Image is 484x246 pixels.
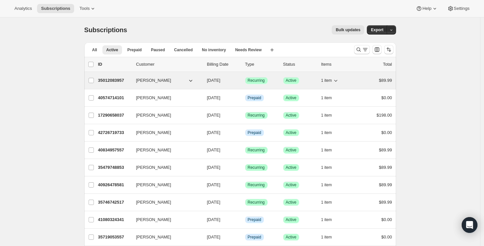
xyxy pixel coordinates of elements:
[98,182,131,188] p: 40926478581
[286,165,297,170] span: Active
[321,215,339,224] button: 1 item
[98,180,392,190] div: 40926478581[PERSON_NAME][DATE]SuccessRecurringSuccessActive1 item$89.99
[384,45,393,54] button: Sort the results
[207,61,240,68] p: Billing Date
[132,75,198,86] button: [PERSON_NAME]
[321,200,332,205] span: 1 item
[321,163,339,172] button: 1 item
[321,165,332,170] span: 1 item
[248,95,261,101] span: Prepaid
[286,95,297,101] span: Active
[92,47,97,53] span: All
[136,216,171,223] span: [PERSON_NAME]
[377,113,392,118] span: $198.00
[98,93,392,102] div: 40574714101[PERSON_NAME][DATE]InfoPrepaidSuccessActive1 item$0.00
[381,235,392,239] span: $0.00
[132,180,198,190] button: [PERSON_NAME]
[98,128,392,137] div: 42726719733[PERSON_NAME][DATE]InfoPrepaidSuccessActive1 item$0.00
[462,217,477,233] div: Open Intercom Messenger
[321,130,332,135] span: 1 item
[248,147,265,153] span: Recurring
[98,95,131,101] p: 40574714101
[367,25,387,34] button: Export
[248,165,265,170] span: Recurring
[321,61,354,68] div: Items
[136,61,202,68] p: Customer
[379,78,392,83] span: $89.99
[321,111,339,120] button: 1 item
[132,145,198,155] button: [PERSON_NAME]
[136,112,171,119] span: [PERSON_NAME]
[321,78,332,83] span: 1 item
[132,110,198,121] button: [PERSON_NAME]
[98,145,392,155] div: 40834957557[PERSON_NAME][DATE]SuccessRecurringSuccessActive1 item$89.99
[136,129,171,136] span: [PERSON_NAME]
[84,26,127,34] span: Subscriptions
[321,76,339,85] button: 1 item
[321,198,339,207] button: 1 item
[79,6,90,11] span: Tools
[207,217,221,222] span: [DATE]
[207,235,221,239] span: [DATE]
[132,162,198,173] button: [PERSON_NAME]
[136,199,171,206] span: [PERSON_NAME]
[381,130,392,135] span: $0.00
[98,111,392,120] div: 17290658037[PERSON_NAME][DATE]SuccessRecurringSuccessActive1 item$198.00
[174,47,193,53] span: Cancelled
[132,93,198,103] button: [PERSON_NAME]
[136,147,171,153] span: [PERSON_NAME]
[379,200,392,205] span: $89.99
[98,77,131,84] p: 35012083957
[11,4,36,13] button: Analytics
[379,165,392,170] span: $89.99
[379,182,392,187] span: $89.99
[379,147,392,152] span: $89.99
[98,163,392,172] div: 35479748853[PERSON_NAME][DATE]SuccessRecurringSuccessActive1 item$89.99
[98,216,131,223] p: 41080324341
[248,182,265,188] span: Recurring
[321,113,332,118] span: 1 item
[454,6,470,11] span: Settings
[136,234,171,240] span: [PERSON_NAME]
[207,182,221,187] span: [DATE]
[321,145,339,155] button: 1 item
[98,199,131,206] p: 35746742517
[248,113,265,118] span: Recurring
[151,47,165,53] span: Paused
[207,113,221,118] span: [DATE]
[248,235,261,240] span: Prepaid
[235,47,262,53] span: Needs Review
[207,78,221,83] span: [DATE]
[127,47,142,53] span: Prepaid
[336,27,360,33] span: Bulk updates
[267,45,277,55] button: Create new view
[286,182,297,188] span: Active
[98,234,131,240] p: 35719053557
[381,217,392,222] span: $0.00
[372,45,382,54] button: Customize table column order and visibility
[245,61,278,68] div: Type
[132,197,198,208] button: [PERSON_NAME]
[132,214,198,225] button: [PERSON_NAME]
[332,25,364,34] button: Bulk updates
[371,27,383,33] span: Export
[381,95,392,100] span: $0.00
[37,4,74,13] button: Subscriptions
[106,47,118,53] span: Active
[321,95,332,101] span: 1 item
[286,78,297,83] span: Active
[207,95,221,100] span: [DATE]
[286,217,297,222] span: Active
[354,45,370,54] button: Search and filter results
[422,6,431,11] span: Help
[321,217,332,222] span: 1 item
[443,4,473,13] button: Settings
[286,130,297,135] span: Active
[321,180,339,190] button: 1 item
[98,164,131,171] p: 35479748853
[248,217,261,222] span: Prepaid
[286,147,297,153] span: Active
[286,200,297,205] span: Active
[321,233,339,242] button: 1 item
[98,129,131,136] p: 42726719733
